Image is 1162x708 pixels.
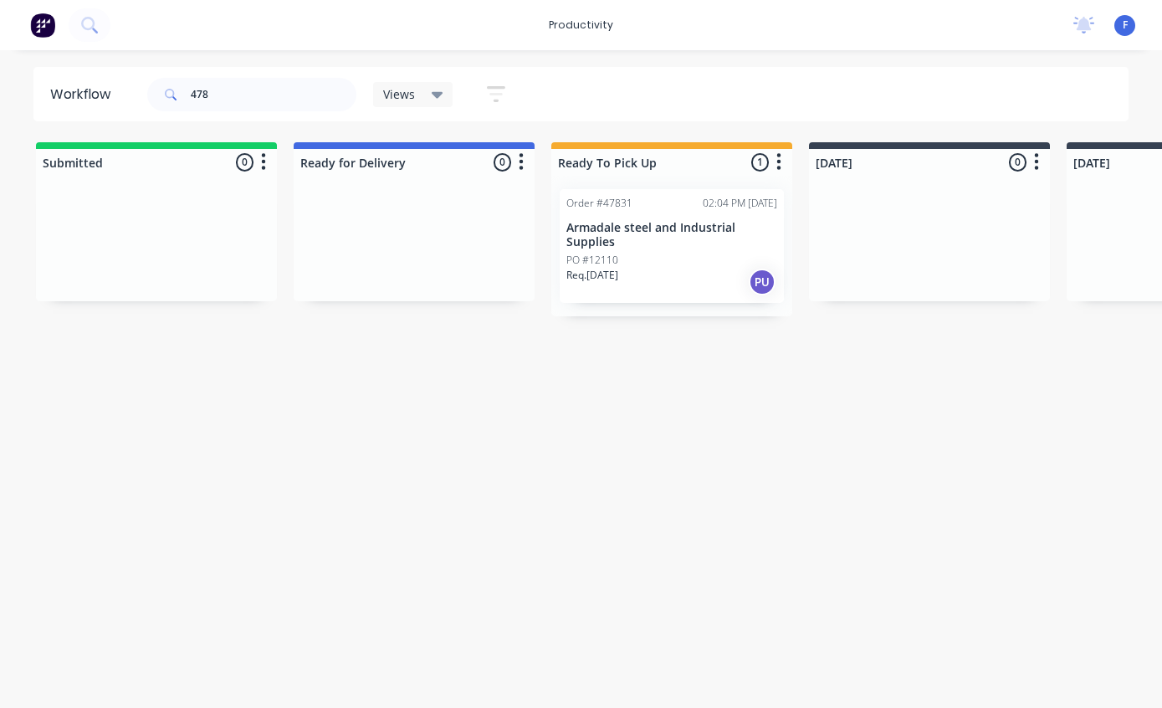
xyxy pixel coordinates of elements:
p: Req. [DATE] [566,268,618,283]
p: PO #12110 [566,253,618,268]
div: Workflow [50,85,119,105]
div: PU [749,269,776,295]
p: Armadale steel and Industrial Supplies [566,221,777,249]
input: Search for orders... [191,78,356,111]
div: Order #47831 [566,196,632,211]
div: 02:04 PM [DATE] [703,196,777,211]
img: Factory [30,13,55,38]
span: Views [383,85,415,103]
div: Order #4783102:04 PM [DATE]Armadale steel and Industrial SuppliesPO #12110Req.[DATE]PU [560,189,784,303]
div: productivity [540,13,622,38]
span: F [1123,18,1128,33]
